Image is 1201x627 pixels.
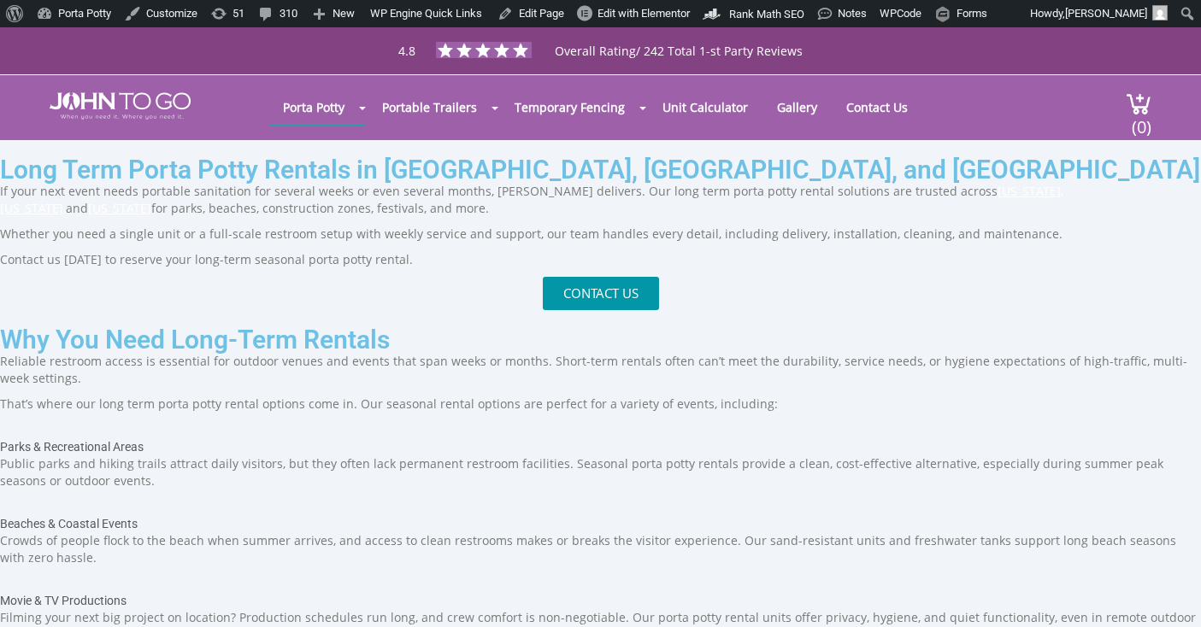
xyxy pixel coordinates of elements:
[50,92,191,120] img: JOHN to go
[764,91,830,124] a: Gallery
[833,91,921,124] a: Contact Us
[502,91,638,124] a: Temporary Fencing
[729,8,804,21] span: Rank Math SEO
[1065,7,1147,20] span: [PERSON_NAME]
[270,91,357,124] a: Porta Potty
[1126,92,1151,115] img: cart a
[543,277,659,310] a: CONTACT US
[563,287,639,300] span: CONTACT US
[398,43,415,59] span: 4.8
[555,43,803,93] span: Overall Rating/ 242 Total 1-st Party Reviews
[998,183,1063,199] a: [US_STATE],
[88,200,151,216] a: [US_STATE]
[1131,102,1151,138] span: (0)
[598,7,690,20] span: Edit with Elementor
[369,91,490,124] a: Portable Trailers
[650,91,761,124] a: Unit Calculator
